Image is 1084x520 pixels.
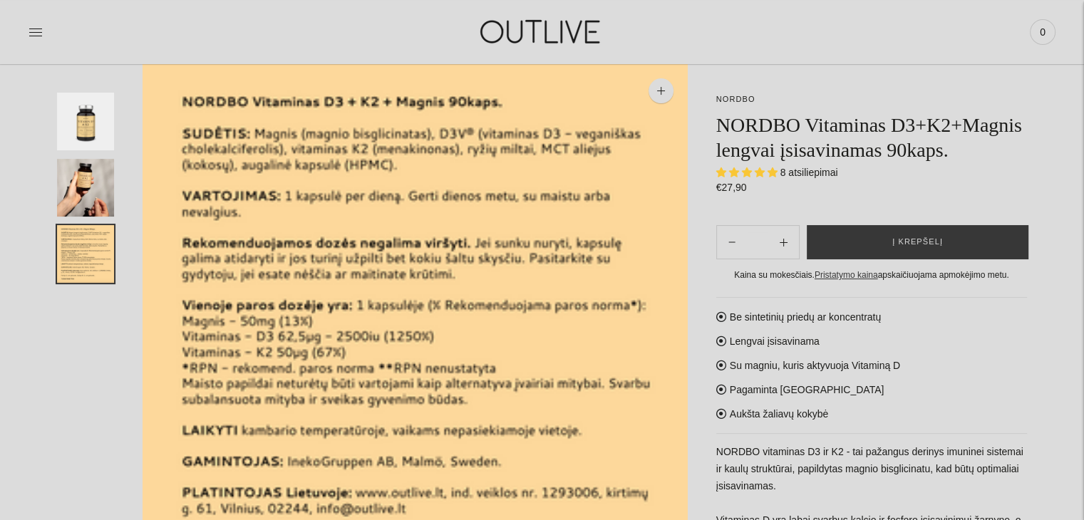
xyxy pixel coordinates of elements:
[57,225,114,283] button: Translation missing: en.general.accessibility.image_thumbail
[780,167,838,178] span: 8 atsiliepimai
[807,225,1028,259] button: Į krepšelį
[892,235,943,249] span: Į krepšelį
[453,7,631,56] img: OUTLIVE
[57,93,114,150] button: Translation missing: en.general.accessibility.image_thumbail
[815,270,878,280] a: Pristatymo kaina
[716,182,747,193] span: €27,90
[1033,22,1053,42] span: 0
[716,113,1027,162] h1: NORDBO Vitaminas D3+K2+Magnis lengvai įsisavinamas 90kaps.
[768,225,799,259] button: Subtract product quantity
[716,268,1027,283] div: Kaina su mokesčiais. apskaičiuojama apmokėjimo metu.
[1030,16,1055,48] a: 0
[747,232,768,253] input: Product quantity
[716,167,780,178] span: 5.00 stars
[716,95,755,103] a: NORDBO
[57,159,114,217] button: Translation missing: en.general.accessibility.image_thumbail
[717,225,747,259] button: Add product quantity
